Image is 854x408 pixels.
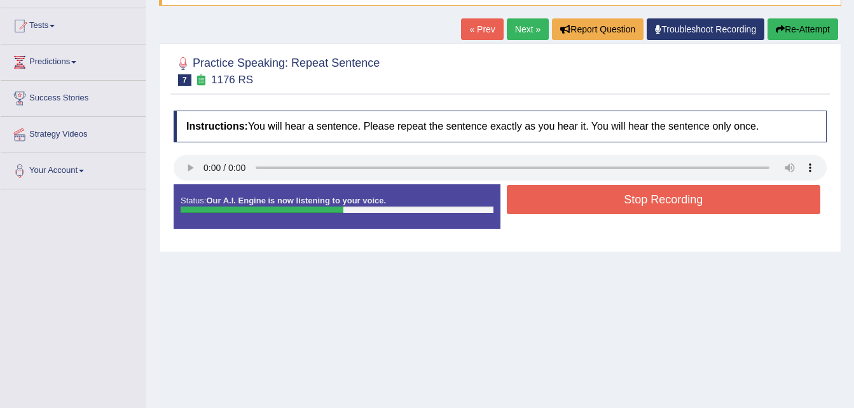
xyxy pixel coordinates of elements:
[1,153,146,185] a: Your Account
[1,8,146,40] a: Tests
[461,18,503,40] a: « Prev
[186,121,248,132] b: Instructions:
[174,111,827,142] h4: You will hear a sentence. Please repeat the sentence exactly as you hear it. You will hear the se...
[507,185,821,214] button: Stop Recording
[178,74,191,86] span: 7
[174,184,500,229] div: Status:
[507,18,549,40] a: Next »
[647,18,764,40] a: Troubleshoot Recording
[1,81,146,112] a: Success Stories
[211,74,253,86] small: 1176 RS
[1,117,146,149] a: Strategy Videos
[552,18,644,40] button: Report Question
[195,74,208,86] small: Exam occurring question
[1,44,146,76] a: Predictions
[174,54,380,86] h2: Practice Speaking: Repeat Sentence
[768,18,838,40] button: Re-Attempt
[206,196,386,205] strong: Our A.I. Engine is now listening to your voice.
